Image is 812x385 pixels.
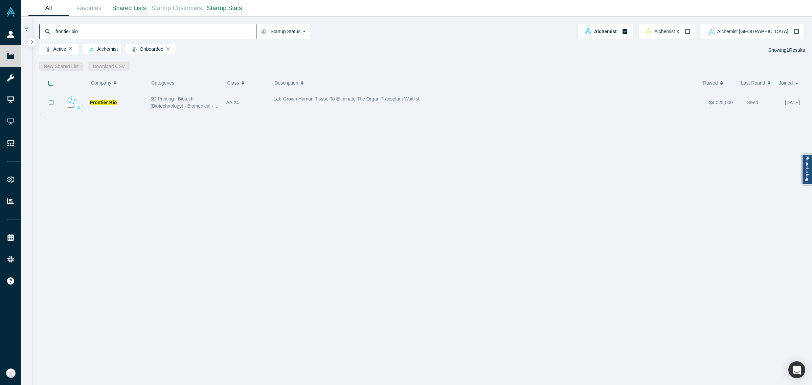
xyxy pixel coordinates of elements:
a: Frontier Bio [90,100,117,105]
a: Startup Customers [149,0,204,16]
a: All [28,0,69,16]
a: Shared Lists [109,0,149,16]
a: Startup Stats [204,0,245,16]
span: Description [274,76,298,90]
span: Alchemist [594,29,617,34]
button: alchemist_aj Vault LogoAlchemist [GEOGRAPHIC_DATA] [701,24,805,39]
button: Last Round [741,76,772,90]
button: Description [274,76,696,90]
img: alchemist_aj Vault Logo [708,28,715,35]
span: Last Round [741,76,765,90]
span: Joined [779,76,793,90]
button: Startup Status [256,24,311,39]
span: Showing Results [768,47,805,53]
img: Startup status [261,29,266,34]
button: Bookmark [41,91,62,114]
button: Download CSV [88,62,130,71]
button: alchemistx Vault LogoAlchemist X [638,24,696,39]
span: Class [227,76,239,90]
button: Class [227,76,264,90]
span: Categories [151,80,174,86]
span: Alchemist X [654,29,679,34]
button: Company [91,76,141,90]
button: New Shared List [39,62,84,71]
img: Startup status [132,47,137,52]
span: 3D Printing · Biotech (Biotechnology) · Biomedical · ... [151,96,219,109]
span: Lab-Grown Human Tissue To Eliminate The Organ Transplant Waitlist [274,96,420,101]
img: Frontier Bio's Logo [65,95,80,110]
img: Startup status [45,47,50,52]
span: Raised [703,76,718,90]
button: Remove Filter [166,46,170,51]
button: Remove Filter [69,46,72,51]
img: Kristine Ortaliz's Account [6,368,16,378]
span: [DATE] [785,100,800,105]
span: $4,025,000 [709,100,733,105]
img: alchemist Vault Logo [89,47,94,52]
span: Active [42,47,66,52]
a: Report a bug! [802,154,812,185]
a: Favorites [69,0,109,16]
span: Company [91,76,111,90]
span: Alchemist [GEOGRAPHIC_DATA] [717,29,788,34]
div: AA 24 [226,91,267,114]
img: alchemistx Vault Logo [645,28,652,35]
span: Alchemist [86,47,118,52]
img: Alchemist Vault Logo [6,7,16,17]
button: Raised [703,76,734,90]
span: Seed [747,100,758,105]
img: alchemist Vault Logo [585,28,592,35]
img: alchemist Vault Logo [76,106,81,110]
button: alchemist Vault LogoAlchemist [578,24,633,39]
button: Joined [779,76,800,90]
strong: 1 [787,47,789,53]
input: Search by company name, class, customer, one-liner or category [55,23,256,39]
span: Onboarded [129,47,163,52]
